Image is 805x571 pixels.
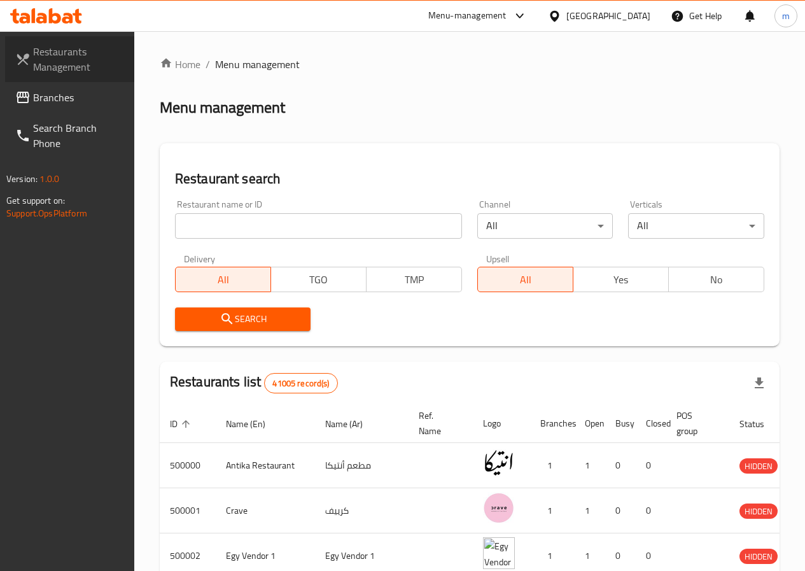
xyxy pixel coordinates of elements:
[33,120,124,151] span: Search Branch Phone
[483,447,515,479] img: Antika Restaurant
[181,271,266,289] span: All
[782,9,790,23] span: m
[477,213,613,239] div: All
[170,416,194,432] span: ID
[744,368,774,398] div: Export file
[575,404,605,443] th: Open
[160,97,285,118] h2: Menu management
[226,416,282,432] span: Name (En)
[566,9,650,23] div: [GEOGRAPHIC_DATA]
[530,488,575,533] td: 1
[175,169,764,188] h2: Restaurant search
[216,488,315,533] td: Crave
[676,408,714,439] span: POS group
[739,459,778,474] span: HIDDEN
[605,404,636,443] th: Busy
[216,443,315,488] td: Antika Restaurant
[160,57,200,72] a: Home
[276,271,361,289] span: TGO
[175,307,311,331] button: Search
[575,488,605,533] td: 1
[739,416,781,432] span: Status
[483,271,568,289] span: All
[530,404,575,443] th: Branches
[483,537,515,569] img: Egy Vendor 1
[573,267,669,292] button: Yes
[636,443,666,488] td: 0
[372,271,457,289] span: TMP
[6,192,65,209] span: Get support on:
[39,171,59,187] span: 1.0.0
[265,377,337,390] span: 41005 record(s)
[6,205,87,222] a: Support.OpsPlatform
[668,267,764,292] button: No
[739,504,778,519] span: HIDDEN
[160,57,780,72] nav: breadcrumb
[419,408,458,439] span: Ref. Name
[636,404,666,443] th: Closed
[33,90,124,105] span: Branches
[325,416,379,432] span: Name (Ar)
[175,213,462,239] input: Search for restaurant name or ID..
[530,443,575,488] td: 1
[175,267,271,292] button: All
[170,372,338,393] h2: Restaurants list
[428,8,507,24] div: Menu-management
[486,254,510,263] label: Upsell
[160,488,216,533] td: 500001
[5,113,134,159] a: Search Branch Phone
[33,44,124,74] span: Restaurants Management
[483,492,515,524] img: Crave
[628,213,764,239] div: All
[184,254,216,263] label: Delivery
[160,443,216,488] td: 500000
[473,404,530,443] th: Logo
[206,57,210,72] li: /
[315,488,409,533] td: كرييف
[674,271,759,289] span: No
[605,443,636,488] td: 0
[739,458,778,474] div: HIDDEN
[5,82,134,113] a: Branches
[636,488,666,533] td: 0
[575,443,605,488] td: 1
[366,267,462,292] button: TMP
[315,443,409,488] td: مطعم أنتيكا
[215,57,300,72] span: Menu management
[605,488,636,533] td: 0
[578,271,664,289] span: Yes
[264,373,337,393] div: Total records count
[185,311,301,327] span: Search
[477,267,573,292] button: All
[739,549,778,564] span: HIDDEN
[5,36,134,82] a: Restaurants Management
[270,267,367,292] button: TGO
[6,171,38,187] span: Version:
